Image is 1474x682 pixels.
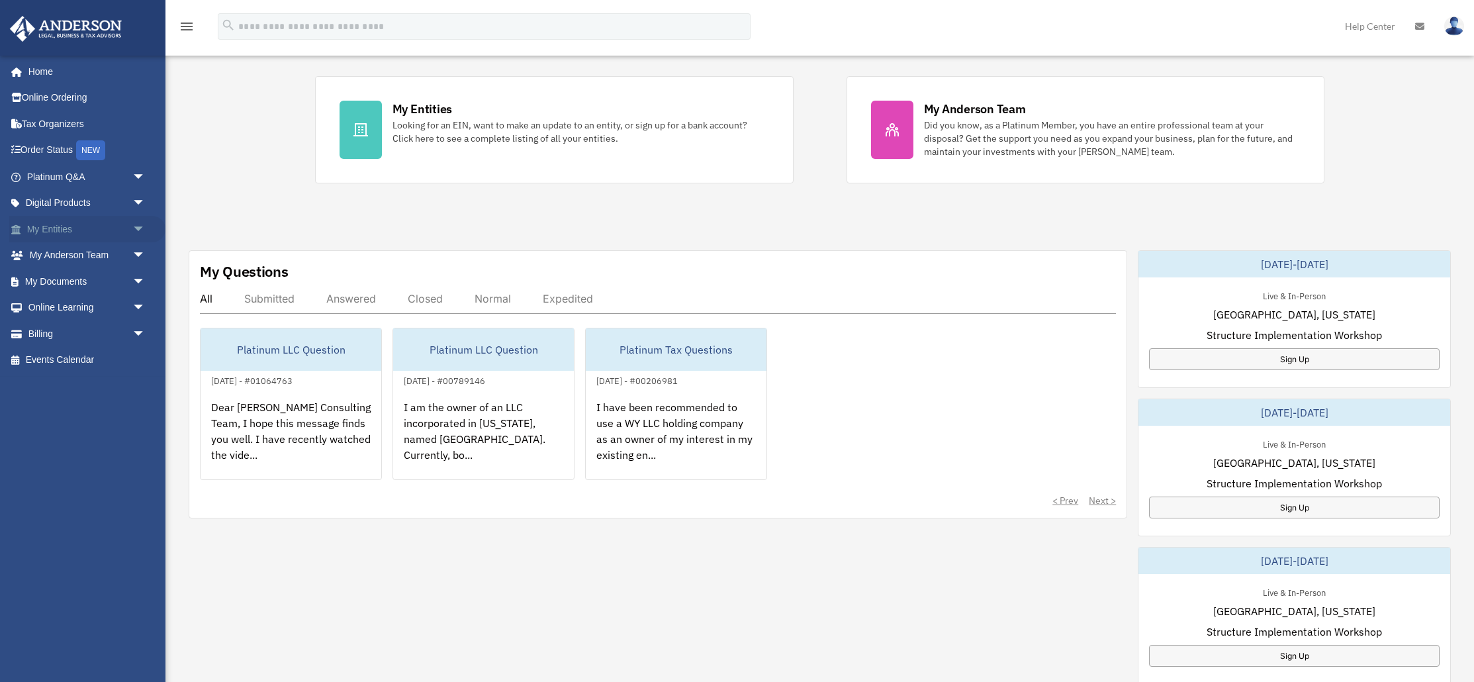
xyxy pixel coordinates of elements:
[1207,624,1382,640] span: Structure Implementation Workshop
[392,328,575,480] a: Platinum LLC Question[DATE] - #00789146I am the owner of an LLC incorporated in [US_STATE], named...
[393,389,574,492] div: I am the owner of an LLC incorporated in [US_STATE], named [GEOGRAPHIC_DATA]. Currently, bo...
[9,242,165,269] a: My Anderson Teamarrow_drop_down
[392,101,452,117] div: My Entities
[200,328,382,480] a: Platinum LLC Question[DATE] - #01064763Dear [PERSON_NAME] Consulting Team, I hope this message fi...
[847,76,1325,183] a: My Anderson Team Did you know, as a Platinum Member, you have an entire professional team at your...
[586,389,766,492] div: I have been recommended to use a WY LLC holding company as an owner of my interest in my existing...
[201,328,381,371] div: Platinum LLC Question
[132,164,159,191] span: arrow_drop_down
[9,137,165,164] a: Order StatusNEW
[924,101,1026,117] div: My Anderson Team
[9,111,165,137] a: Tax Organizers
[9,320,165,347] a: Billingarrow_drop_down
[1207,327,1382,343] span: Structure Implementation Workshop
[1213,455,1375,471] span: [GEOGRAPHIC_DATA], [US_STATE]
[1252,288,1336,302] div: Live & In-Person
[6,16,126,42] img: Anderson Advisors Platinum Portal
[132,216,159,243] span: arrow_drop_down
[9,190,165,217] a: Digital Productsarrow_drop_down
[1252,585,1336,599] div: Live & In-Person
[1149,497,1440,518] a: Sign Up
[200,262,289,281] div: My Questions
[393,328,574,371] div: Platinum LLC Question
[179,19,195,34] i: menu
[201,373,303,387] div: [DATE] - #01064763
[408,292,443,305] div: Closed
[132,295,159,322] span: arrow_drop_down
[1138,251,1450,277] div: [DATE]-[DATE]
[76,140,105,160] div: NEW
[326,292,376,305] div: Answered
[200,292,212,305] div: All
[1252,436,1336,450] div: Live & In-Person
[9,164,165,190] a: Platinum Q&Aarrow_drop_down
[132,190,159,217] span: arrow_drop_down
[586,373,688,387] div: [DATE] - #00206981
[586,328,766,371] div: Platinum Tax Questions
[315,76,794,183] a: My Entities Looking for an EIN, want to make an update to an entity, or sign up for a bank accoun...
[221,18,236,32] i: search
[585,328,767,480] a: Platinum Tax Questions[DATE] - #00206981I have been recommended to use a WY LLC holding company a...
[543,292,593,305] div: Expedited
[201,389,381,492] div: Dear [PERSON_NAME] Consulting Team, I hope this message finds you well. I have recently watched t...
[132,320,159,348] span: arrow_drop_down
[475,292,511,305] div: Normal
[1138,548,1450,574] div: [DATE]-[DATE]
[1138,399,1450,426] div: [DATE]-[DATE]
[179,23,195,34] a: menu
[392,119,769,145] div: Looking for an EIN, want to make an update to an entity, or sign up for a bank account? Click her...
[9,216,165,242] a: My Entitiesarrow_drop_down
[1149,348,1440,370] a: Sign Up
[393,373,496,387] div: [DATE] - #00789146
[9,347,165,373] a: Events Calendar
[1213,307,1375,322] span: [GEOGRAPHIC_DATA], [US_STATE]
[1207,475,1382,491] span: Structure Implementation Workshop
[244,292,295,305] div: Submitted
[1213,603,1375,619] span: [GEOGRAPHIC_DATA], [US_STATE]
[1149,645,1440,667] a: Sign Up
[1444,17,1464,36] img: User Pic
[9,268,165,295] a: My Documentsarrow_drop_down
[924,119,1301,158] div: Did you know, as a Platinum Member, you have an entire professional team at your disposal? Get th...
[9,58,159,85] a: Home
[9,85,165,111] a: Online Ordering
[132,242,159,269] span: arrow_drop_down
[9,295,165,321] a: Online Learningarrow_drop_down
[132,268,159,295] span: arrow_drop_down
